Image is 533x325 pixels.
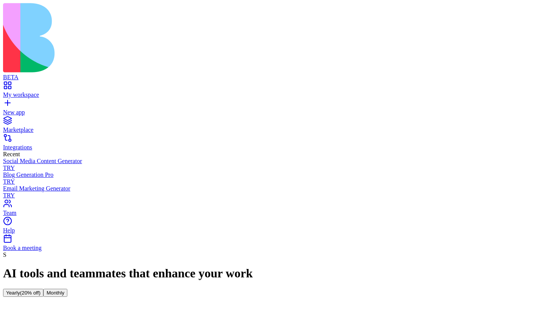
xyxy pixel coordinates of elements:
[3,151,20,157] span: Recent
[3,137,530,151] a: Integrations
[3,238,530,251] a: Book a meeting
[3,67,530,81] a: BETA
[3,171,530,178] div: Blog Generation Pro
[3,158,530,171] a: Social Media Content GeneratorTRY
[3,289,43,297] button: Yearly
[3,144,530,151] div: Integrations
[3,109,530,116] div: New app
[43,289,67,297] button: Monthly
[3,158,530,165] div: Social Media Content Generator
[3,185,530,199] a: Email Marketing GeneratorTRY
[3,192,530,199] div: TRY
[3,210,530,216] div: Team
[3,245,530,251] div: Book a meeting
[3,102,530,116] a: New app
[3,126,530,133] div: Marketplace
[3,251,6,258] span: S
[3,120,530,133] a: Marketplace
[3,171,530,185] a: Blog Generation ProTRY
[3,85,530,98] a: My workspace
[3,266,530,280] h1: AI tools and teammates that enhance your work
[3,227,530,234] div: Help
[3,74,530,81] div: BETA
[3,220,530,234] a: Help
[3,185,530,192] div: Email Marketing Generator
[3,3,309,72] img: logo
[3,178,530,185] div: TRY
[20,290,41,296] span: (20% off)
[3,165,530,171] div: TRY
[3,203,530,216] a: Team
[3,91,530,98] div: My workspace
